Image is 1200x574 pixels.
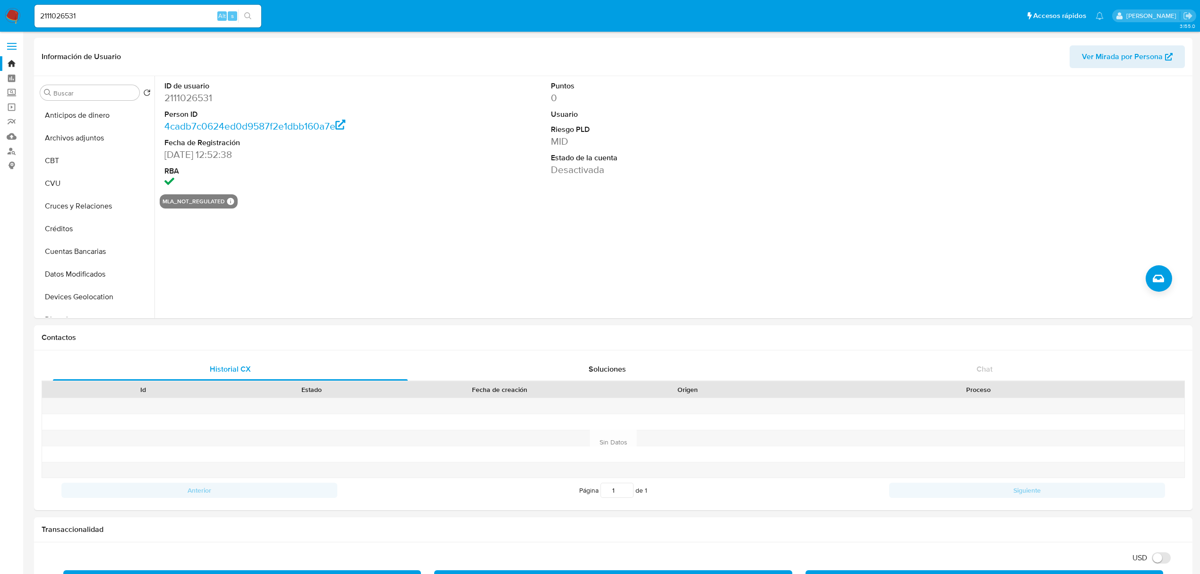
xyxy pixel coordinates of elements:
dt: Usuario [551,109,799,120]
input: Buscar [53,89,136,97]
button: Anterior [61,483,337,498]
button: Anticipos de dinero [36,104,154,127]
p: eliana.eguerrero@mercadolibre.com [1126,11,1180,20]
div: Fecha de creación [403,385,597,394]
h1: Información de Usuario [42,52,121,61]
button: Cuentas Bancarias [36,240,154,263]
button: Archivos adjuntos [36,127,154,149]
span: Historial CX [210,364,251,374]
input: Buscar usuario o caso... [34,10,261,22]
dd: 2111026531 [164,91,412,104]
dt: Puntos [551,81,799,91]
button: Cruces y Relaciones [36,195,154,217]
dd: Desactivada [551,163,799,176]
button: Ver Mirada por Persona [1070,45,1185,68]
div: Origen [610,385,765,394]
dt: Estado de la cuenta [551,153,799,163]
button: mla_not_regulated [163,200,225,203]
button: CVU [36,172,154,195]
span: Página de [579,483,647,498]
dt: Riesgo PLD [551,124,799,135]
span: Ver Mirada por Persona [1082,45,1163,68]
a: Salir [1183,11,1193,21]
span: s [231,11,234,20]
span: Alt [218,11,226,20]
span: Soluciones [589,364,626,374]
h1: Transaccionalidad [42,525,1185,534]
button: Siguiente [889,483,1165,498]
button: CBT [36,149,154,172]
button: search-icon [238,9,257,23]
dd: 0 [551,91,799,104]
dt: RBA [164,166,412,176]
h1: Contactos [42,333,1185,342]
dt: ID de usuario [164,81,412,91]
dt: Person ID [164,109,412,120]
dt: Fecha de Registración [164,138,412,148]
button: Devices Geolocation [36,286,154,308]
a: 4cadb7c0624ed0d9587f2e1dbb160a7e [164,119,345,133]
button: Datos Modificados [36,263,154,286]
span: Accesos rápidos [1033,11,1086,21]
span: Chat [977,364,993,374]
div: Proceso [779,385,1178,394]
span: 1 [645,486,647,495]
button: Buscar [44,89,51,96]
button: Direcciones [36,308,154,331]
button: Volver al orden por defecto [143,89,151,99]
dd: [DATE] 12:52:38 [164,148,412,161]
dd: MID [551,135,799,148]
a: Notificaciones [1096,12,1104,20]
button: Créditos [36,217,154,240]
div: Id [65,385,221,394]
div: Estado [234,385,389,394]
